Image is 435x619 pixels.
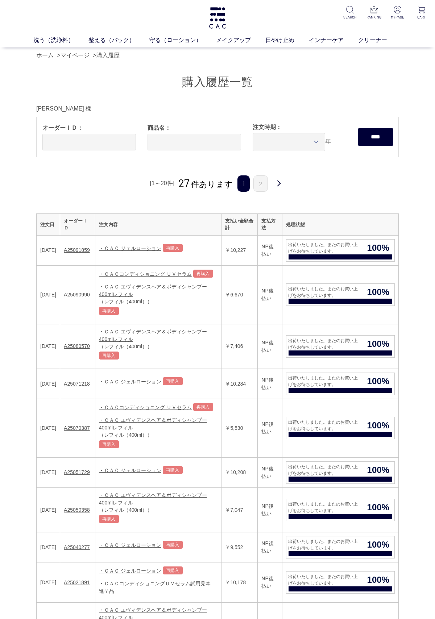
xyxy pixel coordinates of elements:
span: 出荷いたしました。またのお買い上げをお待ちしています。 [286,375,362,388]
a: 守る（ローション） [149,36,216,45]
td: ￥9,552 [221,532,258,562]
span: 100% [362,286,394,299]
div: （レフィル（400ml）） [99,298,218,305]
div: （レフィル（400ml）） [99,432,218,439]
a: ・ＣＡＣ ジェルローション [99,568,161,574]
td: [DATE] [37,399,60,458]
p: CART [414,14,429,20]
span: 出荷いたしました。またのお買い上げをお待ちしています。 [286,573,362,586]
a: 次 [272,175,286,192]
a: 再購入 [163,466,183,474]
td: NP後払い [258,457,282,487]
td: NP後払い [258,399,282,458]
a: A25071218 [64,381,90,387]
td: NP後払い [258,562,282,603]
a: 出荷いたしました。またのお買い上げをお待ちしています。 100% [286,283,395,306]
a: ホーム [36,52,54,58]
th: 注文日 [37,213,60,235]
a: 購入履歴 [96,52,120,58]
a: 2 [253,175,268,192]
a: ・ＣＡＣ エヴィデンスヘア＆ボディシャンプー400mlレフィル [99,329,207,342]
a: ・ＣＡＣ ジェルローション [99,245,161,251]
a: ・ＣＡＣ ジェルローション [99,379,161,385]
th: 注文内容 [95,213,221,235]
div: （レフィル（400ml）） [99,507,218,514]
span: オーダーＩＤ： [42,124,136,132]
span: 出荷いたしました。またのお買い上げをお待ちしています。 [286,419,362,432]
a: 再購入 [193,270,213,278]
p: SEARCH [342,14,357,20]
td: NP後払い [258,487,282,532]
a: 再購入 [99,515,119,523]
span: 出荷いたしました。またのお買い上げをお待ちしています。 [286,337,362,350]
th: 支払方法 [258,213,282,235]
span: 1 [237,175,250,192]
div: ・ＣＡＣコンディショニングＵＶセラム試用見本 進呈品 [99,580,218,595]
span: 商品名： [148,124,241,132]
th: 処理状態 [282,213,398,235]
td: [DATE] [37,532,60,562]
span: 100% [362,501,394,514]
td: NP後払い [258,369,282,399]
span: 100% [362,464,394,477]
a: A25090990 [64,292,90,298]
div: [1～20件] [149,178,176,189]
td: [DATE] [37,324,60,369]
td: ￥10,284 [221,369,258,399]
a: ・ＣＡＣ ジェルローション [99,542,161,548]
li: > [93,51,121,60]
a: A25021891 [64,579,90,585]
a: ・ＣＡＣコンディショニング ＵＶセラム [99,271,192,277]
span: 100% [362,241,394,254]
a: 出荷いたしました。またのお買い上げをお待ちしています。 100% [286,571,395,594]
a: 整える（パック） [88,36,149,45]
a: 出荷いたしました。またのお買い上げをお待ちしています。 100% [286,499,395,521]
p: RANKING [366,14,381,20]
li: > [57,51,91,60]
span: 100% [362,419,394,432]
div: （レフィル（400ml）） [99,343,218,350]
span: 出荷いたしました。またのお買い上げをお待ちしています。 [286,241,362,254]
span: 100% [362,375,394,388]
a: インナーケア [309,36,358,45]
a: 出荷いたしました。またのお買い上げをお待ちしています。 100% [286,335,395,358]
a: CART [414,6,429,20]
a: MYPAGE [390,6,405,20]
span: 注文時期： [253,123,346,132]
a: A25050358 [64,507,90,513]
td: [DATE] [37,562,60,603]
td: [DATE] [37,487,60,532]
a: ・ＣＡＣ ジェルローション [99,467,161,473]
a: A25080570 [64,343,90,349]
a: 再購入 [99,307,119,315]
span: 出荷いたしました。またのお買い上げをお待ちしています。 [286,286,362,299]
a: 出荷いたしました。またのお買い上げをお待ちしています。 100% [286,536,395,558]
span: 100% [362,573,394,586]
a: 洗う（洗浄料） [33,36,88,45]
a: クリーナー [358,36,402,45]
td: ￥5,530 [221,399,258,458]
a: 再購入 [99,440,119,448]
th: 支払い金額合計 [221,213,258,235]
span: 出荷いたしました。またのお買い上げをお待ちしています。 [286,464,362,477]
a: A25051729 [64,469,90,475]
td: ￥10,178 [221,562,258,603]
a: マイページ [61,52,90,58]
a: A25070387 [64,425,90,431]
a: ・ＣＡＣ エヴィデンスヘア＆ボディシャンプー400mlレフィル [99,284,207,297]
td: NP後払い [258,324,282,369]
td: ￥6,670 [221,265,258,324]
a: 出荷いたしました。またのお買い上げをお待ちしています。 100% [286,461,395,484]
div: 年 [247,117,352,157]
a: メイクアップ [216,36,265,45]
a: ・ＣＡＣコンディショニング ＵＶセラム [99,404,192,410]
span: 出荷いたしました。またのお買い上げをお待ちしています。 [286,538,362,551]
a: 出荷いたしました。またのお買い上げをお待ちしています。 100% [286,239,395,262]
td: NP後払い [258,235,282,265]
img: logo [208,7,227,29]
td: [DATE] [37,457,60,487]
a: A25091859 [64,247,90,253]
a: 再購入 [163,541,183,549]
span: 100% [362,337,394,350]
td: ￥10,227 [221,235,258,265]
